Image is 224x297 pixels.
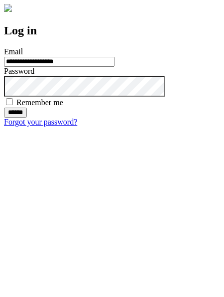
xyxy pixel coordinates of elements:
label: Password [4,67,34,75]
img: logo-4e3dc11c47720685a147b03b5a06dd966a58ff35d612b21f08c02c0306f2b779.png [4,4,12,12]
label: Email [4,47,23,56]
a: Forgot your password? [4,118,77,126]
h2: Log in [4,24,220,37]
label: Remember me [16,98,63,107]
